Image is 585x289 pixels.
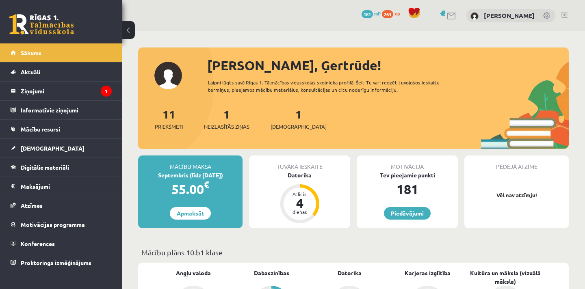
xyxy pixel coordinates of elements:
span: Proktoringa izmēģinājums [21,259,91,266]
a: Sākums [11,43,112,62]
div: Motivācija [357,155,458,171]
a: 263 xp [382,10,404,17]
i: 1 [101,86,112,97]
a: Atzīmes [11,196,112,215]
div: 181 [357,179,458,199]
div: Septembris (līdz [DATE]) [138,171,243,179]
span: € [204,179,209,190]
a: Datorika Atlicis 4 dienas [249,171,350,224]
legend: Informatīvie ziņojumi [21,101,112,119]
a: Kultūra un māksla (vizuālā māksla) [466,269,544,286]
a: Karjeras izglītība [405,269,451,277]
span: Neizlasītās ziņas [204,123,249,131]
a: 11Priekšmeti [155,107,183,131]
span: Sākums [21,49,41,56]
span: Priekšmeti [155,123,183,131]
div: 55.00 [138,179,243,199]
div: Datorika [249,171,350,179]
a: Motivācijas programma [11,215,112,234]
div: dienas [288,209,312,214]
div: Pēdējā atzīme [464,155,569,171]
a: Datorika [338,269,362,277]
a: Rīgas 1. Tālmācības vidusskola [9,14,74,35]
a: [DEMOGRAPHIC_DATA] [11,139,112,157]
span: Motivācijas programma [21,221,85,228]
a: Konferences [11,234,112,253]
span: 263 [382,10,393,18]
span: [DEMOGRAPHIC_DATA] [271,123,327,131]
span: mP [374,10,381,17]
a: Digitālie materiāli [11,158,112,177]
a: Mācību resursi [11,120,112,138]
a: Proktoringa izmēģinājums [11,253,112,272]
legend: Ziņojumi [21,82,112,100]
span: xp [394,10,400,17]
p: Mācību plāns 10.b1 klase [141,247,565,258]
a: [PERSON_NAME] [484,11,535,19]
a: 1[DEMOGRAPHIC_DATA] [271,107,327,131]
a: Apmaksāt [170,207,211,220]
div: Atlicis [288,192,312,196]
a: Angļu valoda [176,269,211,277]
div: Tuvākā ieskaite [249,155,350,171]
a: 1Neizlasītās ziņas [204,107,249,131]
a: Aktuāli [11,63,112,81]
div: Mācību maksa [138,155,243,171]
a: Informatīvie ziņojumi [11,101,112,119]
span: 181 [362,10,373,18]
legend: Maksājumi [21,177,112,196]
div: Tev pieejamie punkti [357,171,458,179]
div: 4 [288,196,312,209]
a: Dabaszinības [254,269,289,277]
span: Mācību resursi [21,125,60,133]
img: Ģertrūde Kairiša [470,12,479,20]
div: [PERSON_NAME], Ģertrūde! [207,56,569,75]
p: Vēl nav atzīmju! [468,191,565,199]
a: 181 mP [362,10,381,17]
div: Laipni lūgts savā Rīgas 1. Tālmācības vidusskolas skolnieka profilā. Šeit Tu vari redzēt tuvojošo... [208,79,466,93]
a: Maksājumi [11,177,112,196]
span: Atzīmes [21,202,43,209]
a: Piedāvājumi [384,207,431,220]
span: Konferences [21,240,55,247]
a: Ziņojumi1 [11,82,112,100]
span: [DEMOGRAPHIC_DATA] [21,144,84,152]
span: Aktuāli [21,68,40,75]
span: Digitālie materiāli [21,164,69,171]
